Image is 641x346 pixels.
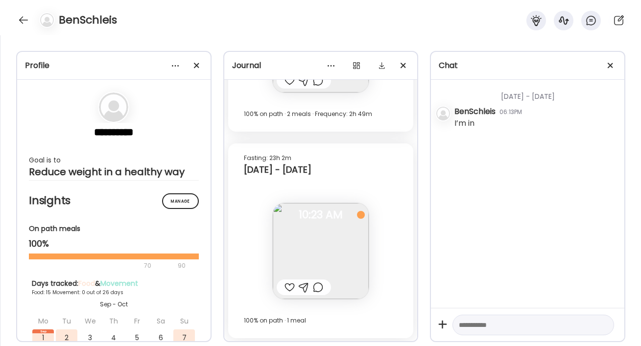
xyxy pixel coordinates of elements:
[126,329,148,346] div: 5
[25,60,203,71] div: Profile
[454,117,475,129] div: I’m in
[29,238,199,250] div: 100%
[79,313,101,329] div: We
[173,329,195,346] div: 7
[173,313,195,329] div: Su
[29,166,199,178] div: Reduce weight in a healthy way
[150,329,171,346] div: 6
[126,313,148,329] div: Fr
[29,154,199,166] div: Goal is to
[244,108,398,120] div: 100% on path · 2 meals · Frequency: 2h 49m
[32,313,54,329] div: Mo
[244,152,398,164] div: Fasting: 23h 2m
[32,329,54,333] div: Sep
[150,313,171,329] div: Sa
[244,315,398,326] div: 100% on path · 1 meal
[103,313,124,329] div: Th
[32,278,195,289] div: Days tracked: &
[232,60,410,71] div: Journal
[103,329,124,346] div: 4
[32,289,195,296] div: Food: 15 Movement: 0 out of 26 days
[29,260,175,272] div: 70
[273,210,369,219] span: 10:23 AM
[78,278,95,288] span: Food
[177,260,187,272] div: 90
[244,164,398,176] div: [DATE] - [DATE]
[100,278,138,288] span: Movement
[32,300,195,309] div: Sep - Oct
[436,107,450,120] img: bg-avatar-default.svg
[99,92,128,122] img: bg-avatar-default.svg
[29,224,199,234] div: On path meals
[454,80,617,106] div: [DATE] - [DATE]
[29,193,199,208] h2: Insights
[499,108,522,116] div: 06:13PM
[40,13,54,27] img: bg-avatar-default.svg
[454,106,496,117] div: BenSchleis
[59,12,117,28] h4: BenSchleis
[273,203,369,299] img: images%2FhDiH7uzTehUNfOtRyU4twgFCaM53%2FnV613Ag28sSukR46Q7g5%2FXakpymRrGbT6Kkh5xboi_240
[162,193,199,209] div: Manage
[56,313,77,329] div: Tu
[32,329,54,346] div: 1
[79,329,101,346] div: 3
[439,60,617,71] div: Chat
[56,329,77,346] div: 2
